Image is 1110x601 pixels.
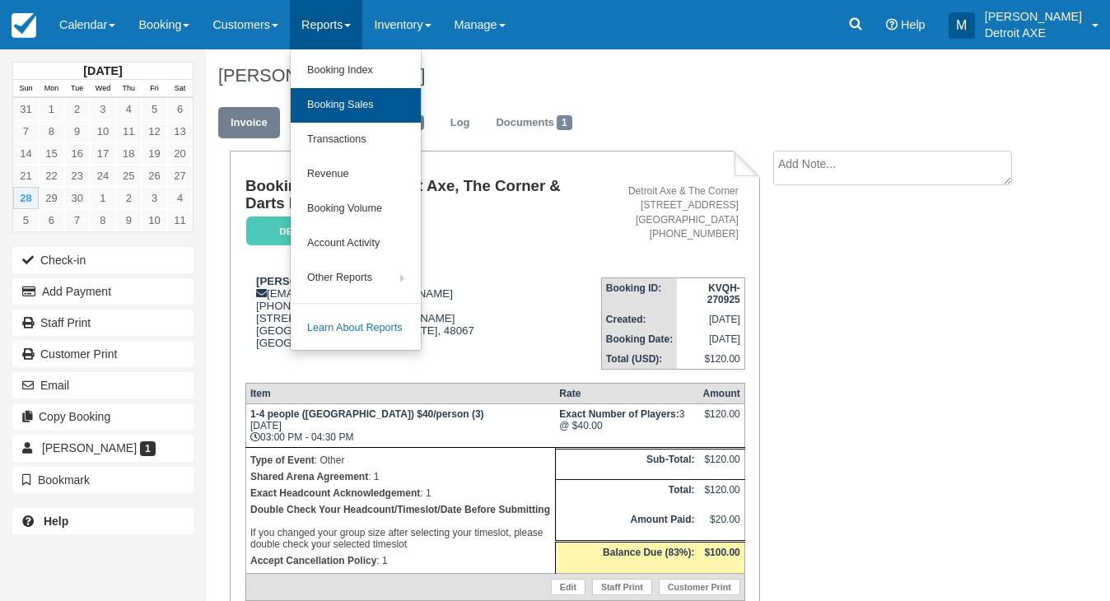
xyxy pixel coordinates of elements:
[90,187,115,209] a: 1
[13,80,39,98] th: Sun
[608,184,739,241] address: Detroit Axe & The Corner [STREET_ADDRESS] [GEOGRAPHIC_DATA] [PHONE_NUMBER]
[250,487,420,499] strong: Exact Headcount Acknowledgement
[555,449,698,480] th: Sub-Total:
[250,408,484,420] strong: 1-4 people ([GEOGRAPHIC_DATA]) $40/person (3)
[985,8,1082,25] p: [PERSON_NAME]
[250,552,551,569] p: : 1
[167,142,193,165] a: 20
[601,277,677,310] th: Booking ID:
[559,408,679,420] strong: Exact Number of Players
[116,120,142,142] a: 11
[42,441,137,454] span: [PERSON_NAME]
[116,142,142,165] a: 18
[250,501,551,552] p: If you changed your group size after selecting your timeslot, please double check your selected t...
[12,467,194,493] button: Bookmark
[291,311,421,346] a: Learn About Reports
[142,120,167,142] a: 12
[90,120,115,142] a: 10
[698,449,744,480] td: $120.00
[551,579,585,595] a: Edit
[483,107,584,139] a: Documents1
[698,480,744,510] td: $120.00
[12,247,194,273] button: Check-in
[90,209,115,231] a: 8
[291,123,421,157] a: Transactions
[90,165,115,187] a: 24
[142,209,167,231] a: 10
[13,142,39,165] a: 14
[677,349,744,370] td: $120.00
[44,515,68,528] b: Help
[167,120,193,142] a: 13
[90,98,115,120] a: 3
[64,142,90,165] a: 16
[901,18,926,31] span: Help
[13,187,39,209] a: 28
[557,115,572,130] span: 1
[246,217,370,245] em: Deposit
[142,165,167,187] a: 26
[83,64,122,77] strong: [DATE]
[250,454,315,466] strong: Type of Event
[64,120,90,142] a: 9
[64,98,90,120] a: 2
[250,555,376,566] strong: Accept Cancellation Policy
[64,209,90,231] a: 7
[116,165,142,187] a: 25
[64,165,90,187] a: 23
[555,384,698,404] th: Rate
[555,480,698,510] th: Total:
[13,209,39,231] a: 5
[291,261,421,296] a: Other Reports
[250,471,368,482] strong: Shared Arena Agreement
[677,329,744,349] td: [DATE]
[116,98,142,120] a: 4
[39,80,64,98] th: Mon
[291,88,421,123] a: Booking Sales
[218,107,280,139] a: Invoice
[245,384,555,404] th: Item
[116,209,142,231] a: 9
[250,468,551,485] p: : 1
[12,403,194,430] button: Copy Booking
[64,80,90,98] th: Tue
[12,508,194,534] a: Help
[13,165,39,187] a: 21
[13,98,39,120] a: 31
[291,192,421,226] a: Booking Volume
[218,66,1026,86] h1: [PERSON_NAME],
[601,349,677,370] th: Total (USD):
[39,165,64,187] a: 22
[555,542,698,574] th: Balance Due (83%):
[291,54,421,88] a: Booking Index
[64,187,90,209] a: 30
[12,13,36,38] img: checkfront-main-nav-mini-logo.png
[245,216,364,246] a: Deposit
[704,547,739,558] strong: $100.00
[167,80,193,98] th: Sat
[12,310,194,336] a: Staff Print
[250,504,550,515] b: Double Check Your Headcount/Timeslot/Date Before Submitting
[142,187,167,209] a: 3
[290,49,422,351] ul: Reports
[167,165,193,187] a: 27
[886,19,898,30] i: Help
[245,178,601,212] h1: Booking Invoice: Detroit Axe, The Corner & Darts Detroit
[601,310,677,329] th: Created:
[698,384,744,404] th: Amount
[90,80,115,98] th: Wed
[659,579,740,595] a: Customer Print
[949,12,975,39] div: M
[90,142,115,165] a: 17
[167,187,193,209] a: 4
[142,80,167,98] th: Fri
[677,310,744,329] td: [DATE]
[245,275,601,370] div: [EMAIL_ADDRESS][DOMAIN_NAME] [PHONE_NUMBER] [STREET_ADDRESS][PERSON_NAME] [GEOGRAPHIC_DATA], [US_...
[39,142,64,165] a: 15
[985,25,1082,41] p: Detroit AXE
[592,579,652,595] a: Staff Print
[291,226,421,261] a: Account Activity
[698,510,744,541] td: $20.00
[140,441,156,456] span: 1
[39,209,64,231] a: 6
